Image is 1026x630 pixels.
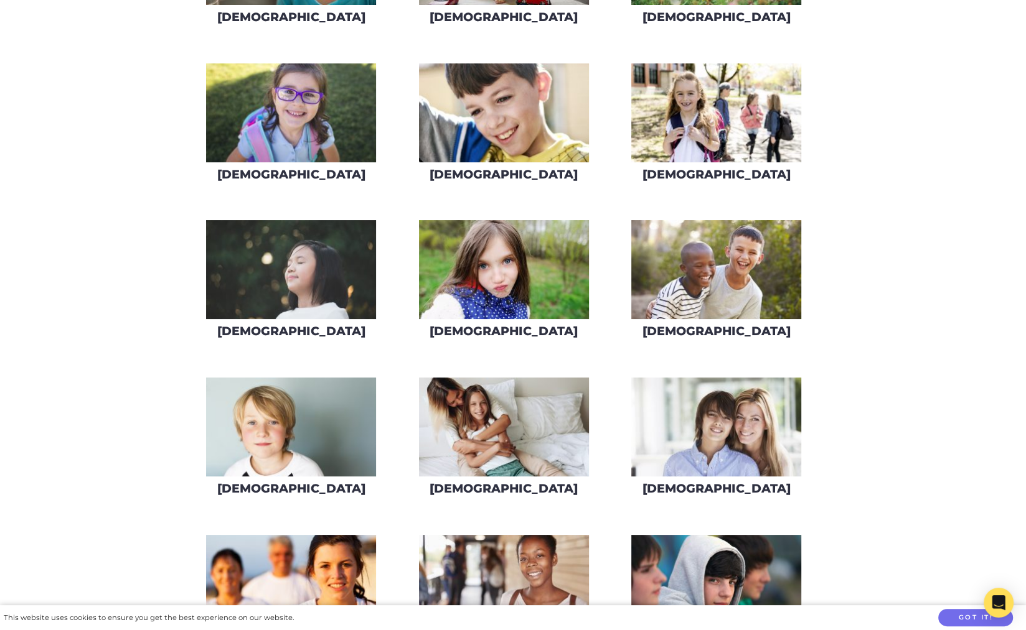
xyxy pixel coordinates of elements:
img: iStock-829618546-275x160.jpg [631,220,801,319]
a: [DEMOGRAPHIC_DATA] [205,377,377,504]
h3: [DEMOGRAPHIC_DATA] [217,167,365,182]
h3: [DEMOGRAPHIC_DATA] [430,10,578,24]
a: [DEMOGRAPHIC_DATA] [205,63,377,190]
h3: [DEMOGRAPHIC_DATA] [430,324,578,338]
div: This website uses cookies to ensure you get the best experience on our website. [4,611,294,624]
h3: [DEMOGRAPHIC_DATA] [430,167,578,182]
h3: [DEMOGRAPHIC_DATA] [642,481,790,496]
button: Got it! [938,609,1013,627]
a: [DEMOGRAPHIC_DATA] [631,220,802,347]
h3: [DEMOGRAPHIC_DATA] [642,10,790,24]
h3: [DEMOGRAPHIC_DATA] [217,324,365,338]
a: [DEMOGRAPHIC_DATA] [418,220,590,347]
a: [DEMOGRAPHIC_DATA] [418,377,590,504]
h3: [DEMOGRAPHIC_DATA] [217,481,365,496]
img: iStock-171325074_super-275x160.jpg [206,378,376,476]
a: [DEMOGRAPHIC_DATA] [418,63,590,190]
h3: [DEMOGRAPHIC_DATA] [217,10,365,24]
a: [DEMOGRAPHIC_DATA] [631,377,802,504]
img: AdobeStock_216518370-275x160.jpeg [419,63,589,162]
h3: [DEMOGRAPHIC_DATA] [430,481,578,496]
img: iStock-609791422_super-275x160.jpg [206,63,376,162]
div: Open Intercom Messenger [984,588,1014,618]
img: AdobeStock_82967539-275x160.jpeg [419,220,589,319]
a: [DEMOGRAPHIC_DATA] [631,63,802,190]
img: AdobeStock_78910312-275x160.jpeg [631,378,801,476]
a: [DEMOGRAPHIC_DATA] [205,220,377,347]
img: AdobeStock_108431448-275x160.jpeg [419,378,589,476]
h3: [DEMOGRAPHIC_DATA] [642,167,790,182]
img: AdobeStock_206529425-275x160.jpeg [631,63,801,162]
h3: [DEMOGRAPHIC_DATA] [642,324,790,338]
img: AdobeStock_138938553-275x160.jpeg [206,220,376,319]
